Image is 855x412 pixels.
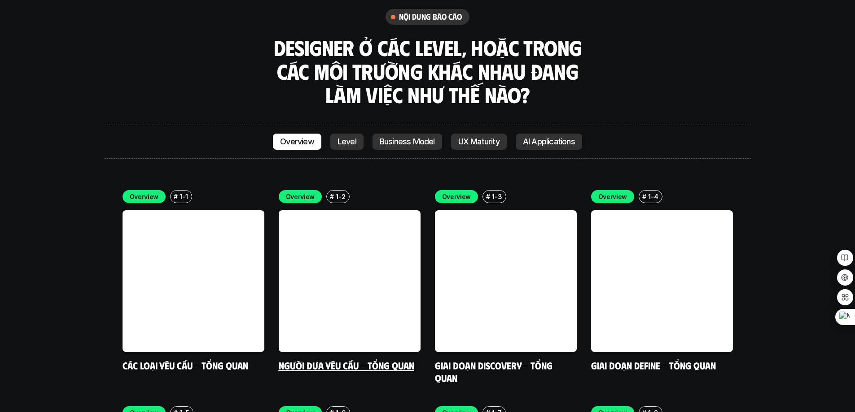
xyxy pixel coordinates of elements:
[330,193,334,200] h6: #
[435,359,555,384] a: Giai đoạn Discovery - Tổng quan
[516,134,582,150] a: AI Applications
[458,137,500,146] p: UX Maturity
[280,137,314,146] p: Overview
[598,192,627,201] p: Overview
[591,359,716,371] a: Giai đoạn Define - Tổng quan
[123,359,248,371] a: Các loại yêu cầu - Tổng quan
[130,192,159,201] p: Overview
[338,137,356,146] p: Level
[330,134,364,150] a: Level
[336,192,345,201] p: 1-2
[642,193,646,200] h6: #
[492,192,502,201] p: 1-3
[174,193,178,200] h6: #
[486,193,490,200] h6: #
[399,12,462,22] h6: nội dung báo cáo
[380,137,435,146] p: Business Model
[523,137,575,146] p: AI Applications
[451,134,507,150] a: UX Maturity
[648,192,658,201] p: 1-4
[442,192,471,201] p: Overview
[273,134,321,150] a: Overview
[286,192,315,201] p: Overview
[373,134,442,150] a: Business Model
[180,192,188,201] p: 1-1
[279,359,414,371] a: Người đưa yêu cầu - Tổng quan
[271,36,585,107] h3: Designer ở các level, hoặc trong các môi trường khác nhau đang làm việc như thế nào?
